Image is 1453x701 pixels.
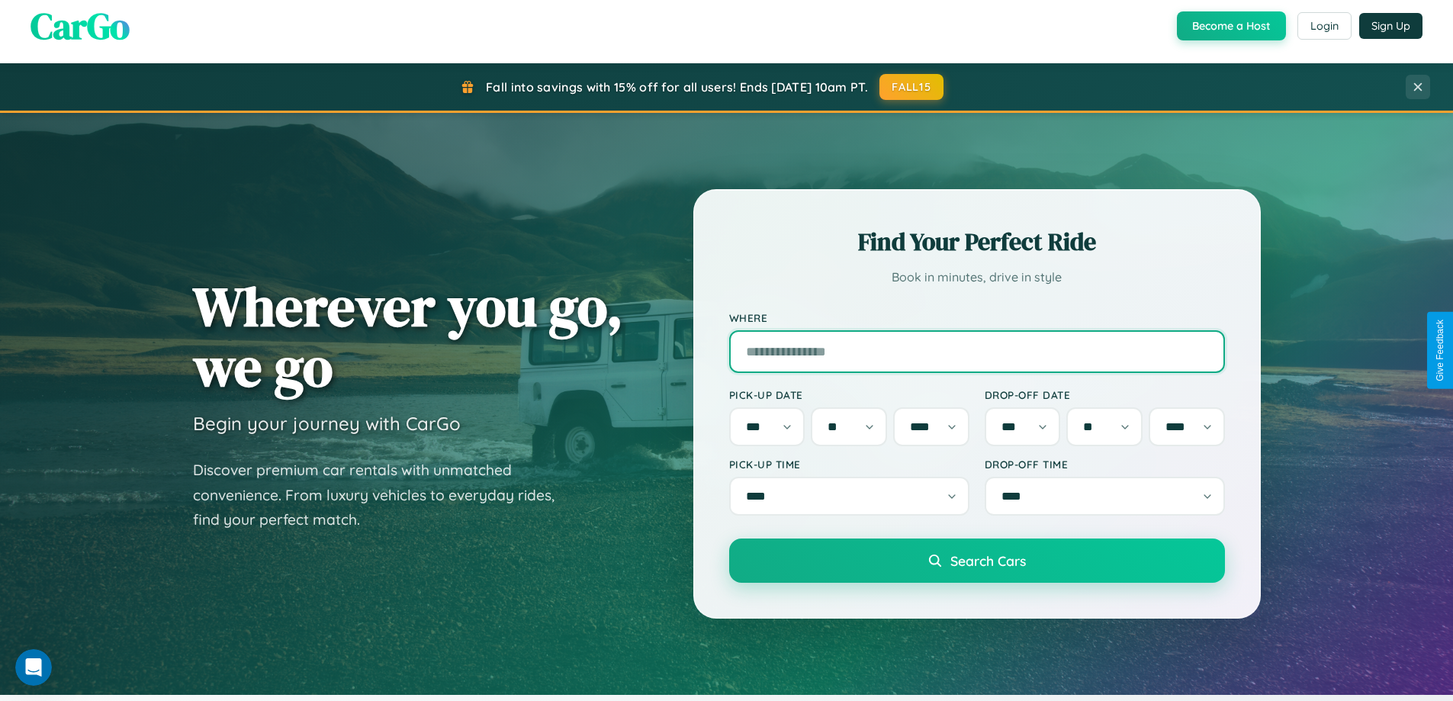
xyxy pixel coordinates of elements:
p: Discover premium car rentals with unmatched convenience. From luxury vehicles to everyday rides, ... [193,458,574,532]
div: Give Feedback [1435,320,1445,381]
button: FALL15 [879,74,943,100]
span: Search Cars [950,552,1026,569]
h3: Begin your journey with CarGo [193,412,461,435]
p: Book in minutes, drive in style [729,266,1225,288]
h2: Find Your Perfect Ride [729,225,1225,259]
label: Drop-off Time [985,458,1225,471]
label: Pick-up Time [729,458,969,471]
label: Where [729,311,1225,324]
span: Fall into savings with 15% off for all users! Ends [DATE] 10am PT. [486,79,868,95]
button: Search Cars [729,539,1225,583]
button: Become a Host [1177,11,1286,40]
h1: Wherever you go, we go [193,276,623,397]
span: CarGo [31,1,130,51]
button: Sign Up [1359,13,1422,39]
iframe: Intercom live chat [15,649,52,686]
button: Login [1297,12,1352,40]
label: Drop-off Date [985,388,1225,401]
label: Pick-up Date [729,388,969,401]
